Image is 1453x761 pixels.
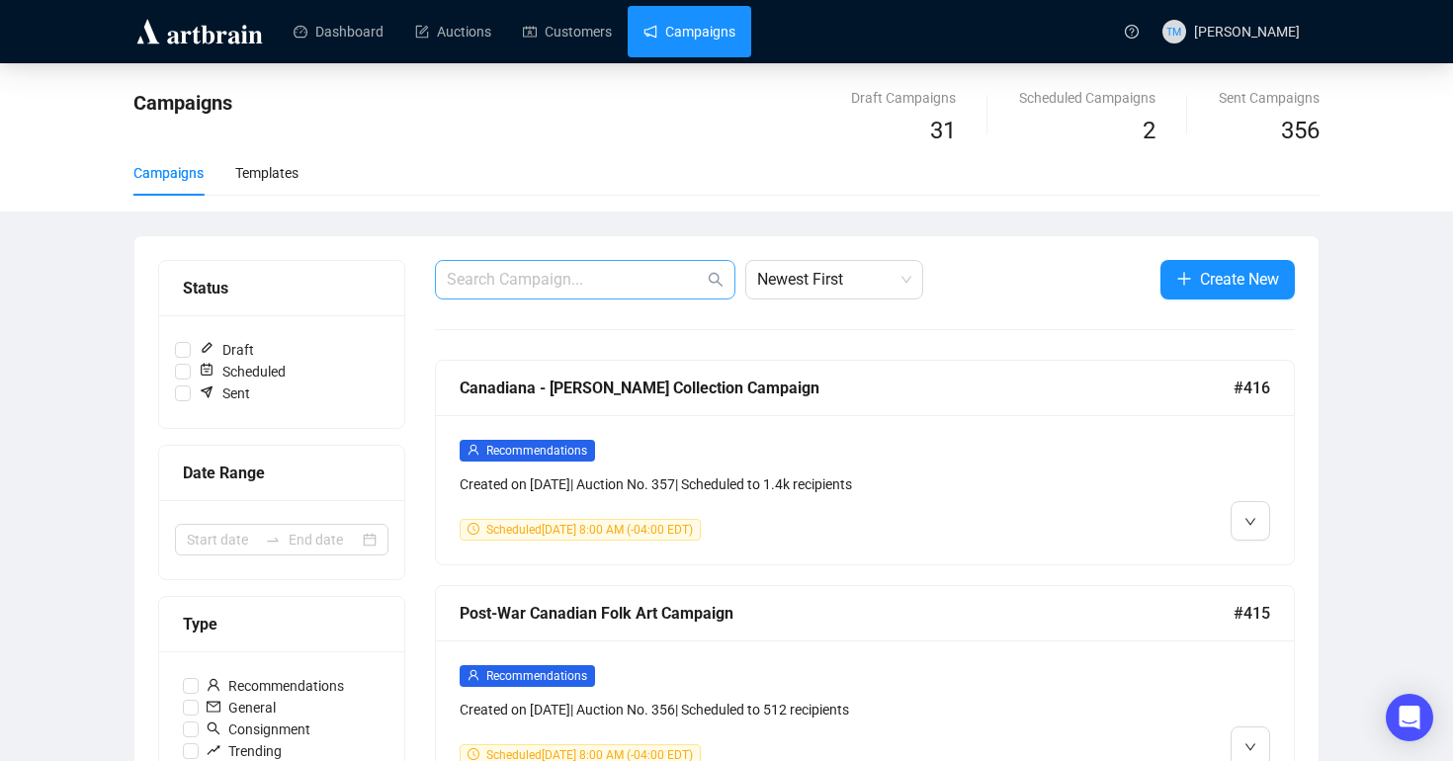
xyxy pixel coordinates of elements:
[930,117,956,144] span: 31
[1194,24,1300,40] span: [PERSON_NAME]
[460,601,1234,626] div: Post-War Canadian Folk Art Campaign
[1234,376,1270,400] span: #416
[460,699,1065,720] div: Created on [DATE] | Auction No. 356 | Scheduled to 512 recipients
[415,6,491,57] a: Auctions
[207,700,220,714] span: mail
[183,612,381,636] div: Type
[1160,260,1295,299] button: Create New
[199,675,352,697] span: Recommendations
[460,473,1065,495] div: Created on [DATE] | Auction No. 357 | Scheduled to 1.4k recipients
[199,719,318,740] span: Consignment
[468,748,479,760] span: clock-circle
[235,162,299,184] div: Templates
[1166,23,1181,40] span: TM
[643,6,735,57] a: Campaigns
[199,697,284,719] span: General
[133,16,266,47] img: logo
[1125,25,1139,39] span: question-circle
[435,360,1295,565] a: Canadiana - [PERSON_NAME] Collection Campaign#416userRecommendationsCreated on [DATE]| Auction No...
[447,268,704,292] input: Search Campaign...
[1200,267,1279,292] span: Create New
[1219,87,1320,109] div: Sent Campaigns
[289,529,359,550] input: End date
[191,361,294,382] span: Scheduled
[294,6,384,57] a: Dashboard
[460,376,1234,400] div: Canadiana - [PERSON_NAME] Collection Campaign
[1244,516,1256,528] span: down
[468,523,479,535] span: clock-circle
[1019,87,1155,109] div: Scheduled Campaigns
[486,523,693,537] span: Scheduled [DATE] 8:00 AM (-04:00 EDT)
[1244,741,1256,753] span: down
[133,162,204,184] div: Campaigns
[1386,694,1433,741] div: Open Intercom Messenger
[1281,117,1320,144] span: 356
[183,276,381,300] div: Status
[486,444,587,458] span: Recommendations
[1176,271,1192,287] span: plus
[1234,601,1270,626] span: #415
[851,87,956,109] div: Draft Campaigns
[265,532,281,548] span: to
[133,91,232,115] span: Campaigns
[265,532,281,548] span: swap-right
[468,444,479,456] span: user
[708,272,724,288] span: search
[468,669,479,681] span: user
[191,382,258,404] span: Sent
[187,529,257,550] input: Start date
[191,339,262,361] span: Draft
[757,261,911,298] span: Newest First
[486,669,587,683] span: Recommendations
[207,721,220,735] span: search
[1143,117,1155,144] span: 2
[523,6,612,57] a: Customers
[207,743,220,757] span: rise
[183,461,381,485] div: Date Range
[207,678,220,692] span: user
